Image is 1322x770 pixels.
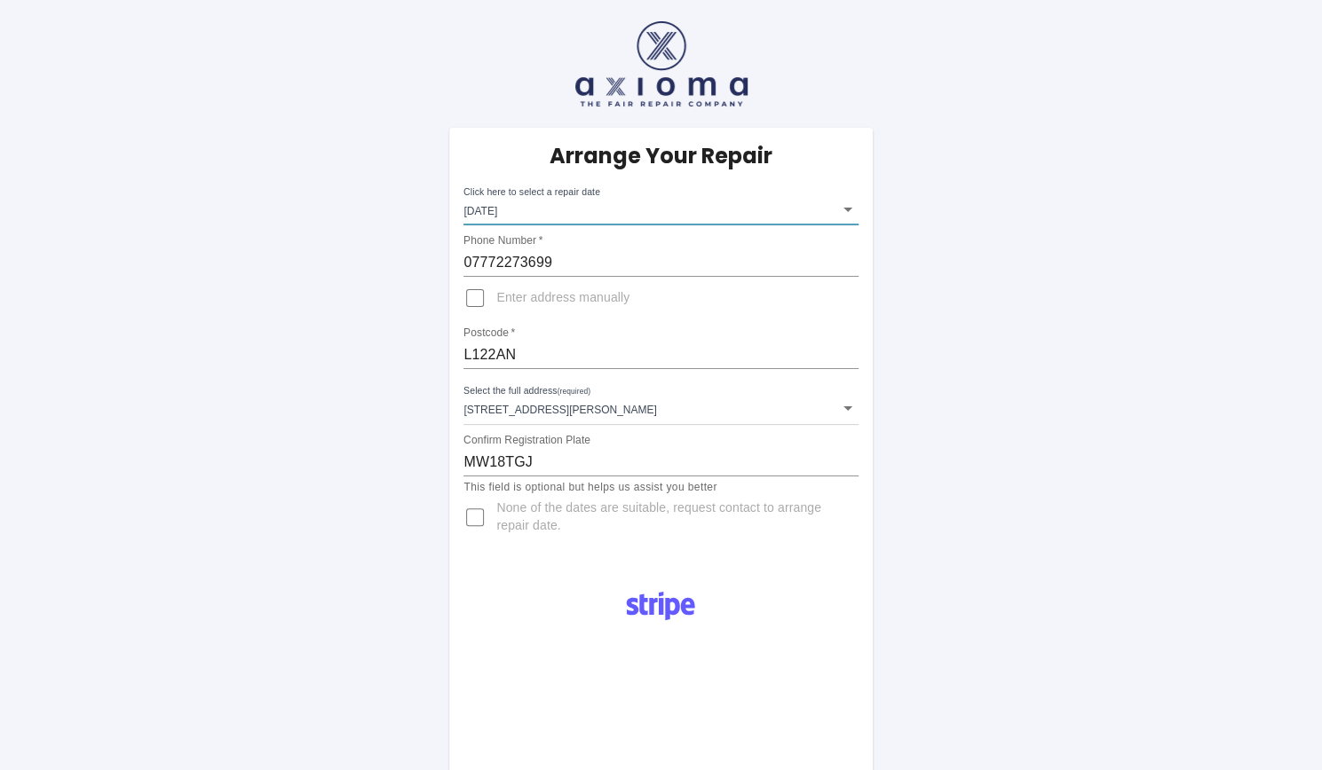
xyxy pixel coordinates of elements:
[558,388,590,396] small: (required)
[463,185,600,199] label: Click here to select a repair date
[496,289,629,307] span: Enter address manually
[463,193,858,225] div: [DATE]
[463,392,858,424] div: [STREET_ADDRESS][PERSON_NAME]
[575,21,748,106] img: axioma
[463,479,858,497] p: This field is optional but helps us assist you better
[463,326,515,341] label: Postcode
[496,499,843,535] span: None of the dates are suitable, request contact to arrange repair date.
[550,142,772,170] h5: Arrange Your Repair
[463,233,542,248] label: Phone Number
[616,585,705,627] img: Logo
[463,384,590,398] label: Select the full address
[463,432,590,447] label: Confirm Registration Plate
